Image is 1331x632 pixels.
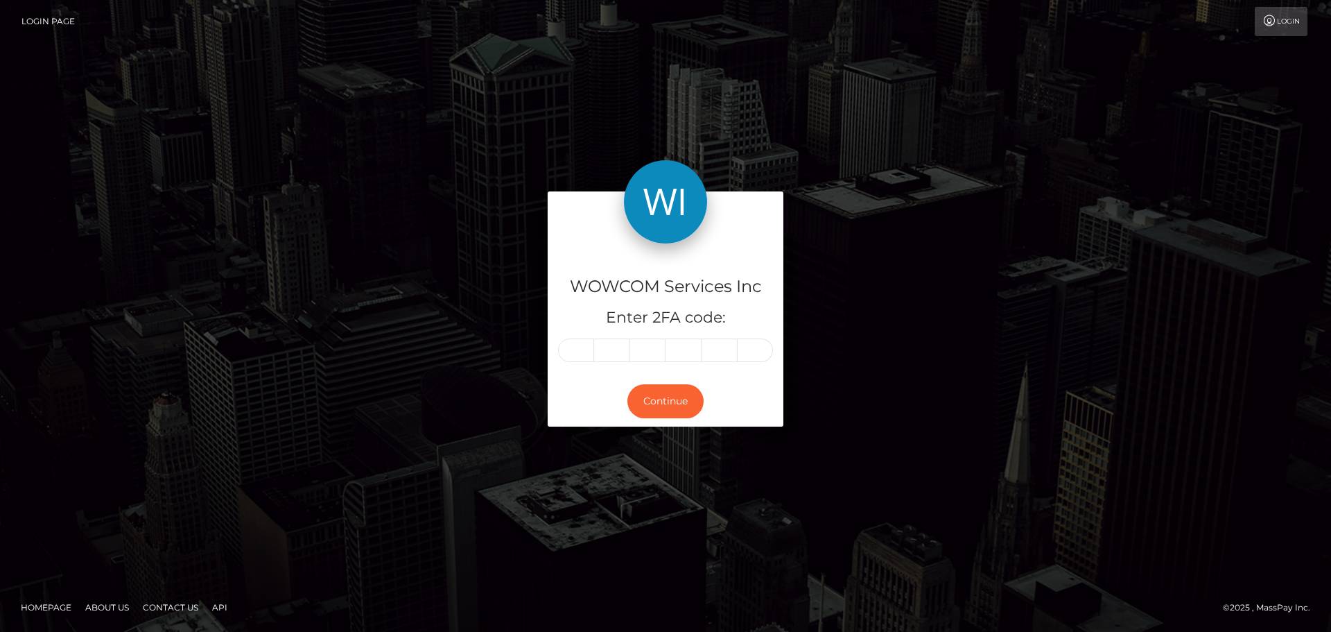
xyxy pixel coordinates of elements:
[558,307,773,329] h5: Enter 2FA code:
[80,597,134,618] a: About Us
[137,597,204,618] a: Contact Us
[1223,600,1321,615] div: © 2025 , MassPay Inc.
[1255,7,1307,36] a: Login
[207,597,233,618] a: API
[558,275,773,299] h4: WOWCOM Services Inc
[21,7,75,36] a: Login Page
[15,597,77,618] a: Homepage
[627,384,704,418] button: Continue
[624,160,707,244] img: WOWCOM Services Inc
